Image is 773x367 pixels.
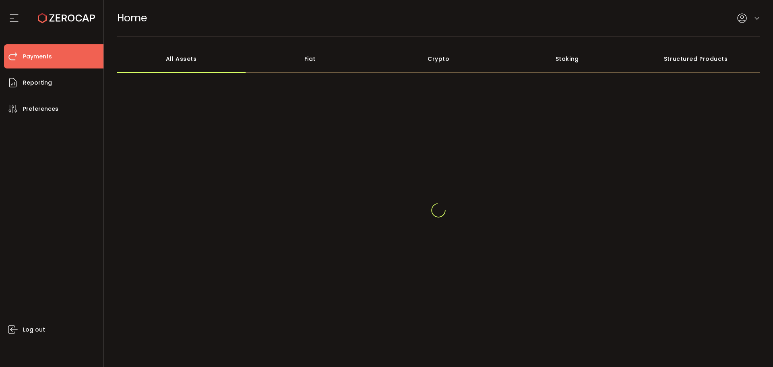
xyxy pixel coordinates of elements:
[374,45,503,73] div: Crypto
[632,45,761,73] div: Structured Products
[23,324,45,336] span: Log out
[246,45,374,73] div: Fiat
[117,11,147,25] span: Home
[23,103,58,115] span: Preferences
[503,45,632,73] div: Staking
[117,45,246,73] div: All Assets
[23,77,52,89] span: Reporting
[23,51,52,62] span: Payments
